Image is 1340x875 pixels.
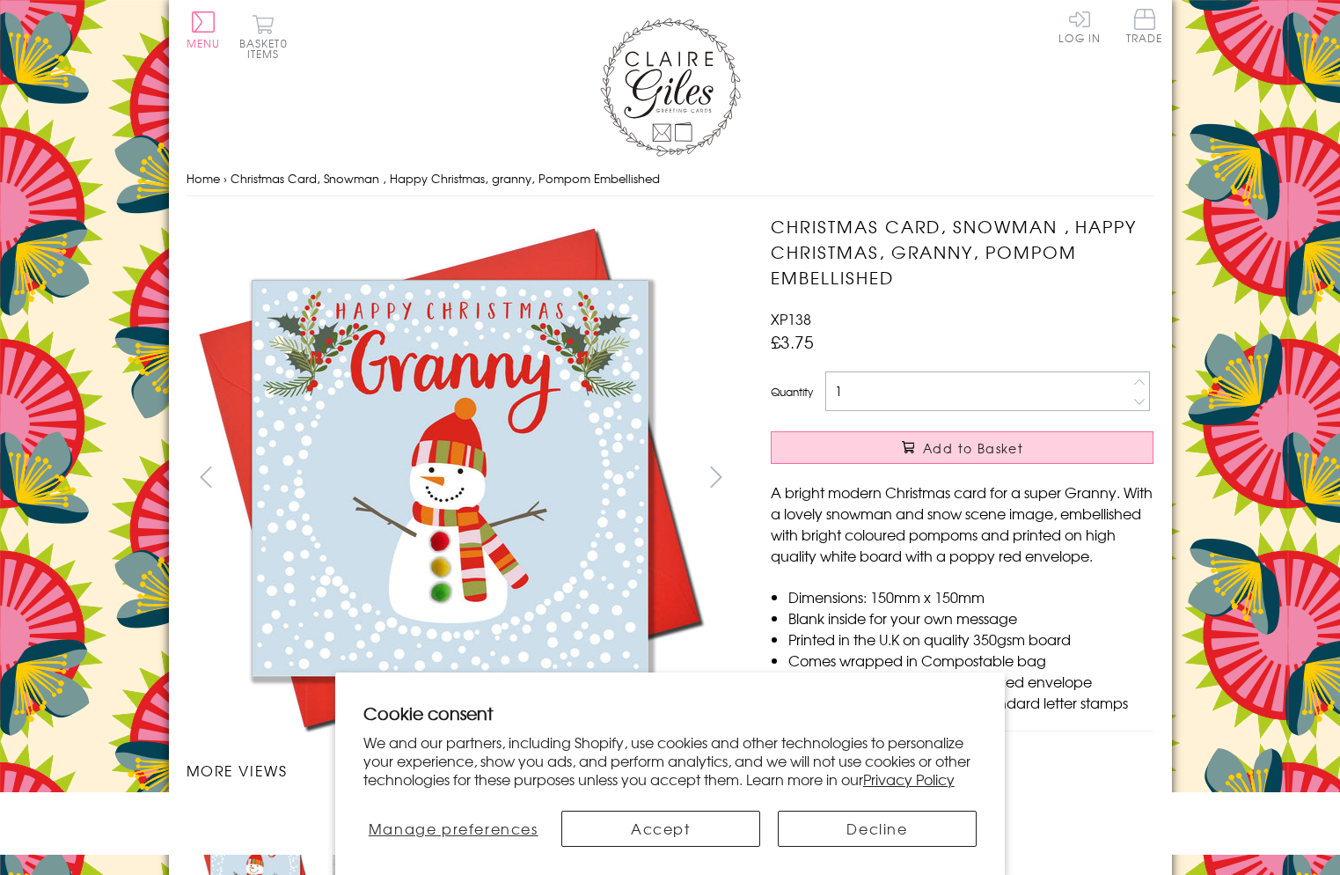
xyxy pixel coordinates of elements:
[187,35,221,51] span: Menu
[771,431,1153,464] button: Add to Basket
[363,811,544,847] button: Manage preferences
[696,457,736,496] button: next
[771,214,1153,290] h1: Christmas Card, Snowman , Happy Christmas, granny, Pompom Embellished
[187,11,221,48] button: Menu
[363,701,978,725] h2: Cookie consent
[187,457,226,496] button: prev
[239,14,288,59] button: Basket0 items
[187,170,220,187] a: Home
[771,482,1153,566] p: A bright modern Christmas card for a super Granny. With a lovely snowman and snow scene image, em...
[788,607,1153,629] li: Blank inside for your own message
[778,811,977,847] button: Decline
[363,733,978,788] p: We and our partners, including Shopify, use cookies and other technologies to personalize your ex...
[600,18,741,157] img: Claire Giles Greetings Cards
[187,760,736,781] h3: More views
[736,214,1263,742] img: Christmas Card, Snowman , Happy Christmas, granny, Pompom Embellished
[788,586,1153,607] li: Dimensions: 150mm x 150mm
[223,170,227,187] span: ›
[1126,9,1163,47] a: Trade
[561,811,760,847] button: Accept
[788,629,1153,650] li: Printed in the U.K on quality 350gsm board
[923,439,1023,457] span: Add to Basket
[1058,9,1101,43] a: Log In
[771,384,813,400] label: Quantity
[231,170,660,187] span: Christmas Card, Snowman , Happy Christmas, granny, Pompom Embellished
[771,329,814,354] span: £3.75
[788,671,1153,692] li: With matching sustainable sourced envelope
[187,161,1154,197] nav: breadcrumbs
[788,650,1153,671] li: Comes wrapped in Compostable bag
[369,818,538,839] span: Manage preferences
[1126,9,1163,43] span: Trade
[247,35,288,62] span: 0 items
[186,214,714,742] img: Christmas Card, Snowman , Happy Christmas, granny, Pompom Embellished
[863,768,955,790] a: Privacy Policy
[771,308,811,329] span: XP138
